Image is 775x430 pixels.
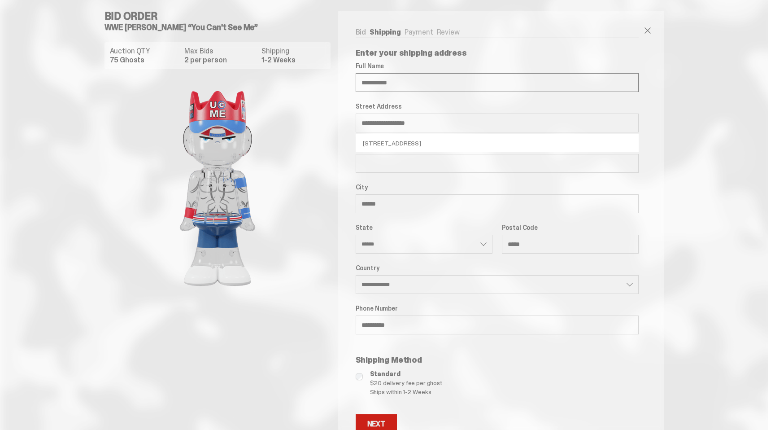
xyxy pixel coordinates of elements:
a: Shipping [370,27,401,37]
a: Bid [356,27,366,37]
h5: WWE [PERSON_NAME] “You Can't See Me” [104,23,338,31]
dt: Max Bids [184,48,256,55]
dt: Shipping [261,48,325,55]
dd: 2 per person [184,57,256,64]
label: Country [356,264,639,272]
li: [STREET_ADDRESS] [356,134,639,152]
p: Enter your shipping address [356,49,639,57]
label: State [356,224,493,231]
p: Shipping Method [356,356,639,364]
img: product image [128,76,307,301]
span: Standard [370,369,639,378]
span: Ships within 1-2 Weeks [370,387,639,396]
label: Postal Code [502,224,639,231]
label: Phone Number [356,305,639,312]
span: $20 delivery fee per ghost [370,378,639,387]
label: Street Address [356,103,639,110]
label: Full Name [356,62,639,70]
dd: 75 Ghosts [110,57,179,64]
dd: 1-2 Weeks [261,57,325,64]
label: City [356,184,639,191]
dt: Auction QTY [110,48,179,55]
div: Next [367,421,385,428]
h4: Bid Order [104,11,338,22]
